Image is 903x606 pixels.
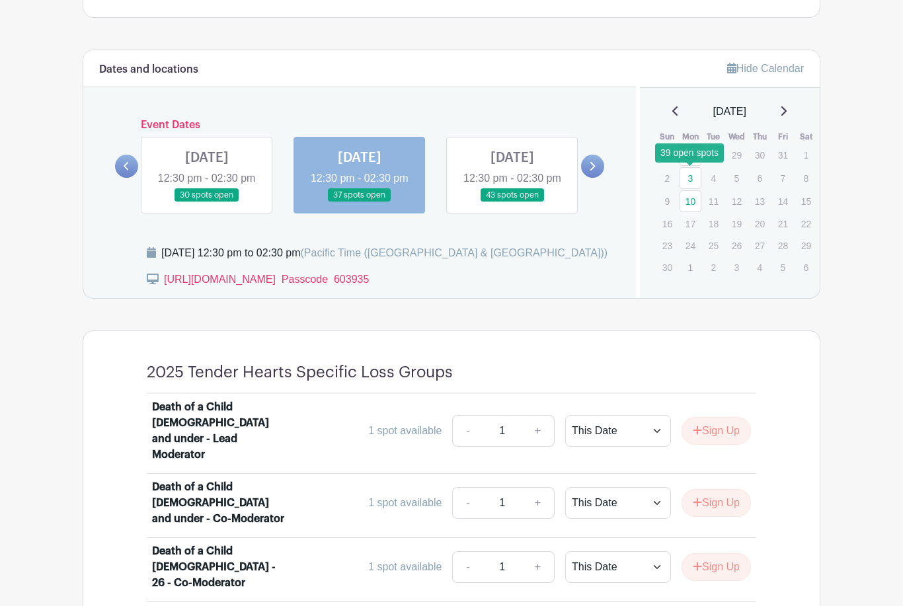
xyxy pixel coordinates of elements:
[772,168,794,188] p: 7
[749,213,771,234] p: 20
[164,274,369,285] a: [URL][DOMAIN_NAME] Passcode 603935
[727,63,804,74] a: Hide Calendar
[452,551,483,583] a: -
[682,417,751,445] button: Sign Up
[680,190,701,212] a: 10
[749,235,771,256] p: 27
[795,257,817,278] p: 6
[772,235,794,256] p: 28
[656,213,678,234] p: 16
[452,415,483,447] a: -
[726,213,748,234] p: 19
[656,130,679,143] th: Sun
[680,213,701,234] p: 17
[702,130,725,143] th: Tue
[152,479,286,527] div: Death of a Child [DEMOGRAPHIC_DATA] and under - Co-Moderator
[99,63,198,76] h6: Dates and locations
[795,191,817,211] p: 15
[680,167,701,189] a: 3
[772,257,794,278] p: 5
[726,257,748,278] p: 3
[682,553,751,581] button: Sign Up
[772,145,794,165] p: 31
[152,543,286,591] div: Death of a Child [DEMOGRAPHIC_DATA] - 26 - Co-Moderator
[795,213,817,234] p: 22
[682,489,751,517] button: Sign Up
[368,495,442,511] div: 1 spot available
[656,235,678,256] p: 23
[368,423,442,439] div: 1 spot available
[795,145,817,165] p: 1
[703,168,725,188] p: 4
[680,235,701,256] p: 24
[300,247,608,258] span: (Pacific Time ([GEOGRAPHIC_DATA] & [GEOGRAPHIC_DATA]))
[795,130,818,143] th: Sat
[703,257,725,278] p: 2
[655,143,724,163] div: 39 open spots
[161,245,608,261] div: [DATE] 12:30 pm to 02:30 pm
[703,191,725,211] p: 11
[726,235,748,256] p: 26
[726,168,748,188] p: 5
[656,191,678,211] p: 9
[703,235,725,256] p: 25
[749,191,771,211] p: 13
[368,559,442,575] div: 1 spot available
[656,257,678,278] p: 30
[749,145,771,165] p: 30
[522,551,555,583] a: +
[522,487,555,519] a: +
[795,235,817,256] p: 29
[703,213,725,234] p: 18
[749,257,771,278] p: 4
[138,119,581,132] h6: Event Dates
[679,130,702,143] th: Mon
[748,130,771,143] th: Thu
[452,487,483,519] a: -
[771,130,795,143] th: Fri
[726,145,748,165] p: 29
[749,168,771,188] p: 6
[772,213,794,234] p: 21
[795,168,817,188] p: 8
[725,130,748,143] th: Wed
[680,257,701,278] p: 1
[656,168,678,188] p: 2
[772,191,794,211] p: 14
[152,399,286,463] div: Death of a Child [DEMOGRAPHIC_DATA] and under - Lead Moderator
[726,191,748,211] p: 12
[713,104,746,120] span: [DATE]
[147,363,453,382] h4: 2025 Tender Hearts Specific Loss Groups
[522,415,555,447] a: +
